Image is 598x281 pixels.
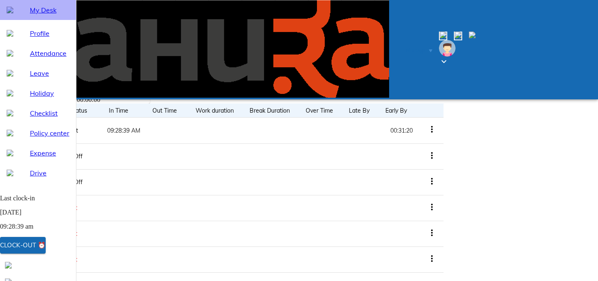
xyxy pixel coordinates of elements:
img: request-center-outline-16px.531ba1d1.svg [455,32,461,38]
td: 09:28:39 AM [100,118,147,143]
span: Out Time [152,106,177,116]
span: Calendar [439,32,447,40]
span: Break Duration [250,106,301,116]
span: In Time [109,106,139,116]
span: Over Time [306,106,344,116]
span: Early By [385,106,407,116]
span: Work duration [196,106,234,116]
span: Manage [406,47,426,54]
span: In Time [109,106,128,116]
img: sumcal-outline-16px.c054fbe6.svg [440,32,446,38]
span: Request center [454,32,462,40]
td: 00:31:20 [383,118,420,143]
span: Late By [349,106,380,116]
img: Employee [439,40,456,57]
span: Early By [385,106,418,116]
span: Work duration [196,106,245,116]
span: Late By [349,106,370,116]
img: notification-16px.3daa485c.svg [469,32,475,38]
span: Out Time [152,106,188,116]
div: 00:00:00 [77,96,150,104]
span: Break Duration [250,106,290,116]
